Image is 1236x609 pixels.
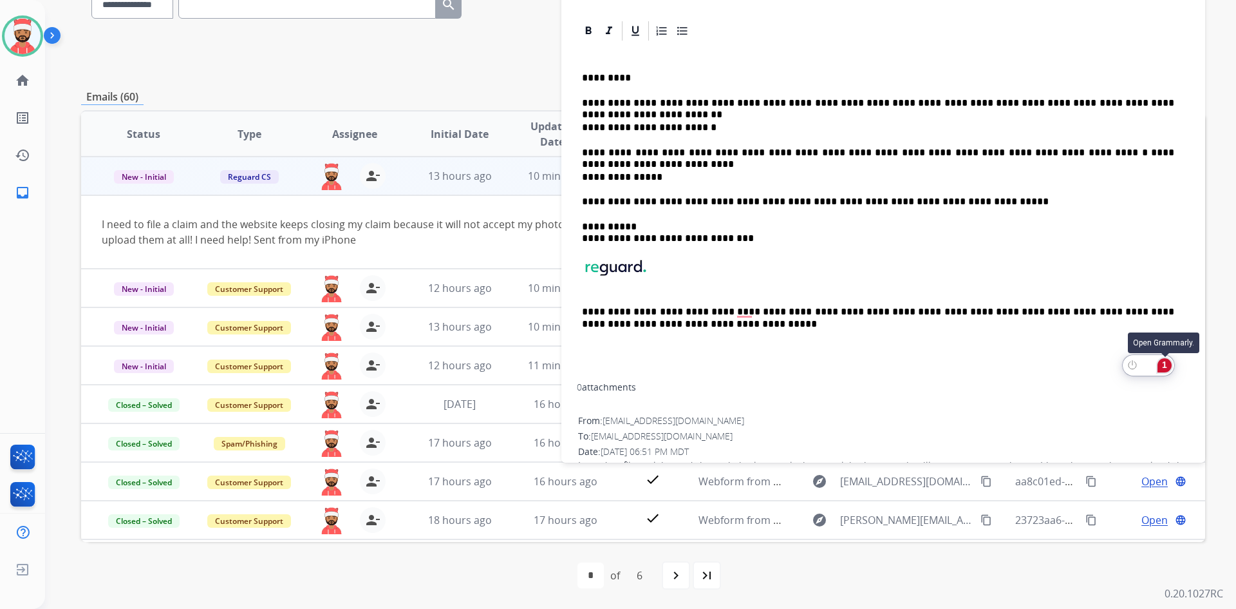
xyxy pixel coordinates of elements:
span: Customer Support [207,398,291,412]
span: 17 hours ago [534,513,597,527]
span: 10 minutes ago [528,320,603,334]
span: 10 minutes ago [528,281,603,295]
div: To enrich screen reader interactions, please activate Accessibility in Grammarly extension settings [577,43,1190,380]
span: Open [1141,512,1168,528]
div: Underline [626,21,645,41]
span: Customer Support [207,321,291,334]
div: of [610,568,620,583]
div: Italic [599,21,619,41]
p: 0.20.1027RC [1165,586,1223,601]
span: [EMAIL_ADDRESS][DOMAIN_NAME] [591,430,733,442]
span: 16 hours ago [534,474,597,488]
img: agent-avatar [319,275,344,302]
span: Webform from [EMAIL_ADDRESS][DOMAIN_NAME] on [DATE] [698,474,990,488]
mat-icon: content_copy [1085,514,1097,526]
span: [DATE] 06:51 PM MDT [601,445,689,458]
span: 13 hours ago [428,169,492,183]
mat-icon: person_remove [365,396,380,412]
mat-icon: person_remove [365,474,380,489]
div: Date: [578,445,1188,458]
span: 18 hours ago [428,513,492,527]
div: Ordered List [652,21,671,41]
span: Open [1141,474,1168,489]
mat-icon: check [645,472,660,487]
span: Closed – Solved [108,514,180,528]
div: Bold [579,21,598,41]
span: New - Initial [114,170,174,184]
span: Customer Support [207,514,291,528]
span: [EMAIL_ADDRESS][DOMAIN_NAME] [840,474,973,489]
div: To: [578,430,1188,443]
span: [EMAIL_ADDRESS][DOMAIN_NAME] [603,414,744,427]
span: [PERSON_NAME][EMAIL_ADDRESS][PERSON_NAME][DOMAIN_NAME] [840,512,973,528]
img: agent-avatar [319,391,344,418]
span: 23723aa6-511f-4a3a-8e7a-4e18d0dad663 [1015,513,1213,527]
mat-icon: content_copy [980,514,992,526]
div: Bullet List [673,21,692,41]
mat-icon: inbox [15,185,30,200]
span: Updated Date [523,119,582,150]
span: New - Initial [114,360,174,373]
span: 13 hours ago [428,320,492,334]
span: Assignee [332,126,377,142]
mat-icon: person_remove [365,512,380,528]
img: agent-avatar [319,430,344,457]
span: [DATE] [444,397,476,411]
div: attachments [577,381,636,394]
span: Status [127,126,160,142]
span: Reguard CS [220,170,279,184]
mat-icon: history [15,148,30,163]
span: 0 [577,381,582,393]
mat-icon: person_remove [365,435,380,450]
img: agent-avatar [319,314,344,341]
span: 17 hours ago [428,474,492,488]
mat-icon: content_copy [1085,476,1097,487]
span: I need to file a claim and the website keeps closing my claim because it will not accept my photo... [578,458,1188,489]
div: 6 [626,563,653,588]
mat-icon: explore [812,474,827,489]
mat-icon: language [1175,514,1186,526]
span: 12 hours ago [428,281,492,295]
span: Closed – Solved [108,398,180,412]
span: 16 hours ago [534,436,597,450]
mat-icon: language [1175,476,1186,487]
span: aa8c01ed-dc6c-41c8-9569-5fedb8b25011 [1015,474,1212,488]
span: 10 minutes ago [528,169,603,183]
span: Webform from [PERSON_NAME][EMAIL_ADDRESS][PERSON_NAME][DOMAIN_NAME] on [DATE] [698,513,1150,527]
span: Closed – Solved [108,437,180,450]
span: New - Initial [114,321,174,334]
img: agent-avatar [319,507,344,534]
span: 11 minutes ago [528,358,603,372]
img: agent-avatar [319,353,344,380]
mat-icon: list_alt [15,110,30,126]
mat-icon: content_copy [980,476,992,487]
mat-icon: person_remove [365,280,380,296]
div: From: [578,414,1188,427]
span: Initial Date [431,126,489,142]
mat-icon: home [15,73,30,88]
span: Customer Support [207,282,291,296]
mat-icon: navigate_next [668,568,684,583]
p: Emails (60) [81,89,144,105]
div: I need to file a claim and the website keeps closing my claim because it will not accept my photo... [102,217,974,247]
span: 16 hours ago [534,397,597,411]
mat-icon: person_remove [365,319,380,334]
span: Customer Support [207,360,291,373]
mat-icon: person_remove [365,168,380,184]
span: Customer Support [207,476,291,489]
mat-icon: last_page [699,568,715,583]
span: 17 hours ago [428,436,492,450]
span: 12 hours ago [428,358,492,372]
mat-icon: explore [812,512,827,528]
span: New - Initial [114,282,174,296]
mat-icon: check [645,510,660,526]
span: Closed – Solved [108,476,180,489]
span: Spam/Phishing [214,437,285,450]
img: agent-avatar [319,163,344,190]
mat-icon: person_remove [365,358,380,373]
img: agent-avatar [319,469,344,496]
span: Type [238,126,261,142]
img: avatar [5,18,41,54]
